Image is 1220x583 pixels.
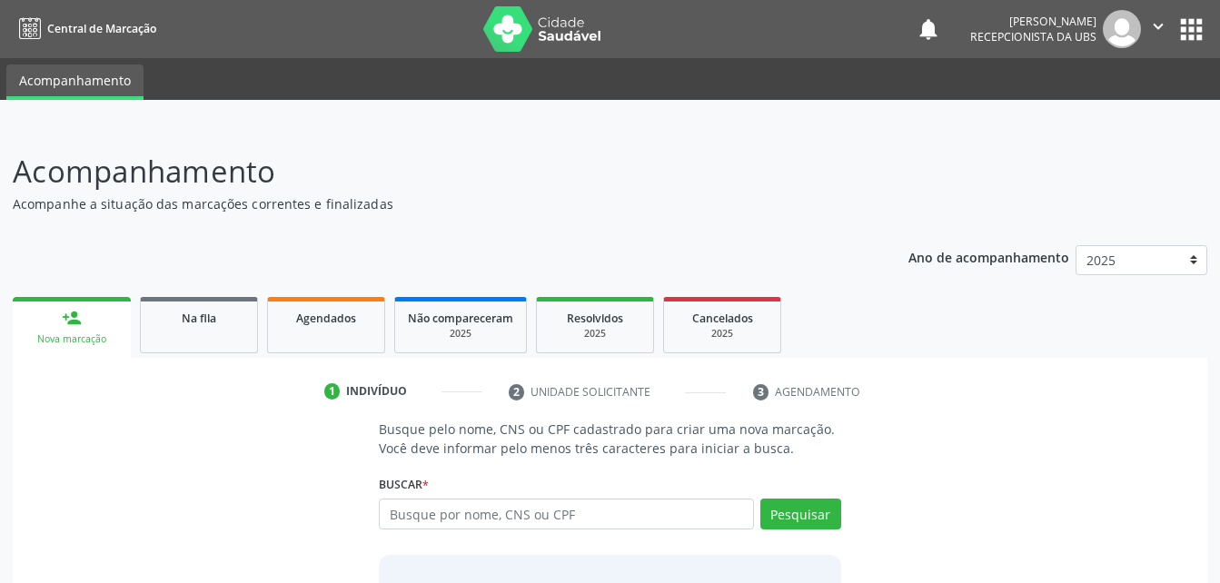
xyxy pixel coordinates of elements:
span: Na fila [182,311,216,326]
p: Ano de acompanhamento [908,245,1069,268]
span: Central de Marcação [47,21,156,36]
div: person_add [62,308,82,328]
button:  [1141,10,1175,48]
span: Agendados [296,311,356,326]
p: Busque pelo nome, CNS ou CPF cadastrado para criar uma nova marcação. Você deve informar pelo men... [379,420,840,458]
button: Pesquisar [760,499,841,529]
i:  [1148,16,1168,36]
div: 2025 [408,327,513,341]
span: Não compareceram [408,311,513,326]
div: 2025 [550,327,640,341]
div: 2025 [677,327,768,341]
span: Resolvidos [567,311,623,326]
input: Busque por nome, CNS ou CPF [379,499,753,529]
p: Acompanhamento [13,149,849,194]
img: img [1103,10,1141,48]
a: Central de Marcação [13,14,156,44]
a: Acompanhamento [6,64,144,100]
p: Acompanhe a situação das marcações correntes e finalizadas [13,194,849,213]
div: Nova marcação [25,332,118,346]
div: Indivíduo [346,383,407,400]
div: [PERSON_NAME] [970,14,1096,29]
span: Cancelados [692,311,753,326]
button: apps [1175,14,1207,45]
label: Buscar [379,470,429,499]
div: 1 [324,383,341,400]
span: Recepcionista da UBS [970,29,1096,44]
button: notifications [916,16,941,42]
